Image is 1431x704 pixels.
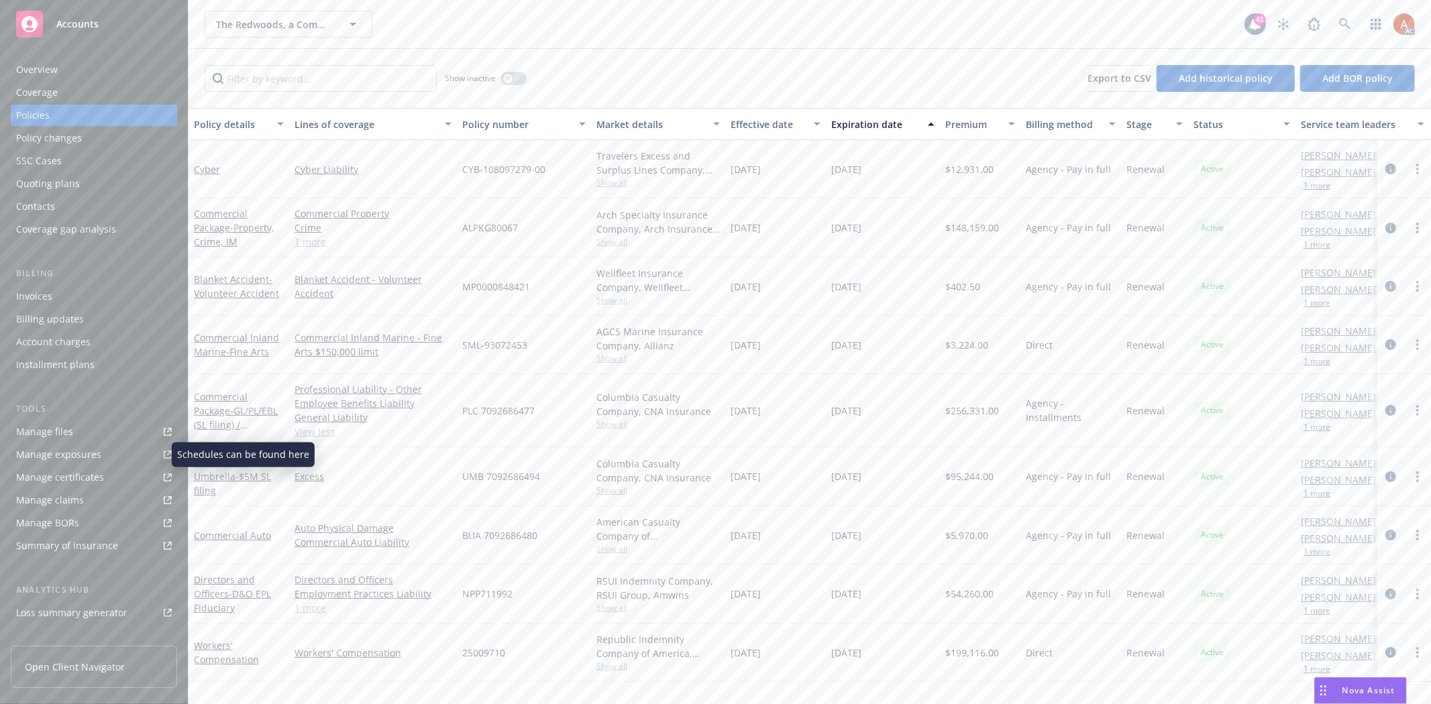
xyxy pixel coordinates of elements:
a: [PERSON_NAME] [1301,148,1376,162]
span: $95,244.00 [945,469,994,483]
button: Premium [940,108,1020,140]
a: Search [1332,11,1359,38]
div: Manage claims [16,489,84,511]
span: Agency - Pay in full [1026,280,1111,294]
a: circleInformation [1383,586,1399,602]
span: $3,224.00 [945,338,988,352]
span: [DATE] [831,469,861,483]
span: $12,931.00 [945,162,994,176]
span: BUA 7092686480 [462,528,537,542]
span: [DATE] [731,162,761,176]
span: [DATE] [731,338,761,352]
span: Agency - Pay in full [1026,528,1111,542]
div: Summary of insurance [16,535,118,556]
a: Manage BORs [11,512,177,534]
a: [PERSON_NAME] [1301,456,1376,470]
span: Show all [596,177,720,188]
button: Nova Assist [1314,677,1407,704]
input: Filter by keyword... [205,65,437,92]
button: Stage [1121,108,1188,140]
a: Loss summary generator [11,602,177,624]
a: 1 more [295,235,452,249]
div: Contacts [16,196,55,217]
div: Premium [945,117,1000,131]
span: Nova Assist [1342,685,1395,696]
a: Directors and Officers [194,573,271,614]
span: Renewal [1126,221,1165,235]
span: [DATE] [831,162,861,176]
span: UMB 7092686494 [462,469,540,483]
div: Coverage [16,82,58,103]
a: Manage claims [11,489,177,511]
span: $5,970.00 [945,528,988,542]
a: Manage exposures [11,444,177,465]
div: Travelers Excess and Surplus Lines Company, Travelers Insurance, Corvus Insurance (Travelers), Am... [596,149,720,177]
span: Active [1199,163,1226,175]
button: 1 more [1304,182,1330,190]
div: SSC Cases [16,150,62,172]
div: Columbia Casualty Company, CNA Insurance [596,457,720,485]
div: Service team leaders [1301,117,1410,131]
a: Overview [11,59,177,80]
a: [PERSON_NAME] [1301,531,1376,545]
span: PLC 7092686477 [462,404,535,418]
span: Accounts [56,19,99,30]
span: CYB-108097279-00 [462,162,545,176]
a: circleInformation [1383,337,1399,353]
span: - Fine Arts [226,345,269,358]
button: Add BOR policy [1300,65,1415,92]
span: Agency - Installments [1026,396,1116,424]
button: Market details [591,108,725,140]
a: more [1410,161,1426,177]
span: [DATE] [731,404,761,418]
span: Active [1199,588,1226,600]
div: Coverage gap analysis [16,219,116,240]
span: Renewal [1126,404,1165,418]
a: General Liability [295,410,452,424]
span: Direct [1026,646,1053,660]
span: Renewal [1126,162,1165,176]
span: [DATE] [731,221,761,235]
a: Crime [295,221,452,235]
span: [DATE] [831,587,861,601]
span: [DATE] [831,528,861,542]
div: RSUI Indemnity Company, RSUI Group, Amwins [596,574,720,602]
a: Manage files [11,421,177,443]
span: Renewal [1126,587,1165,601]
div: Manage files [16,421,73,443]
button: The Redwoods, a Community of Seniors [205,11,372,38]
div: Manage certificates [16,467,104,488]
a: Commercial Inland Marine [194,331,279,358]
a: more [1410,278,1426,294]
button: Status [1188,108,1295,140]
a: Workers' Compensation [194,639,259,666]
span: [DATE] [731,646,761,660]
div: Expiration date [831,117,920,131]
span: [DATE] [731,528,761,542]
a: [PERSON_NAME] [1301,282,1376,296]
button: 1 more [1304,241,1330,249]
a: Billing updates [11,308,177,330]
div: Invoices [16,286,52,307]
span: Show all [596,294,720,306]
div: Installment plans [16,354,95,375]
span: $54,260.00 [945,587,994,601]
span: [DATE] [731,587,761,601]
a: [PERSON_NAME] [1301,406,1376,420]
span: Open Client Navigator [25,660,125,674]
span: Add historical policy [1179,72,1273,84]
a: more [1410,337,1426,353]
a: Policies [11,105,177,126]
a: Commercial Package [194,390,278,445]
a: View less [295,424,452,438]
span: Active [1199,339,1226,351]
div: AGCS Marine Insurance Company, Allianz [596,325,720,353]
a: Employment Practices Liability [295,587,452,601]
a: [PERSON_NAME] [1301,632,1376,646]
span: Active [1199,280,1226,292]
span: - D&O EPL Fiduciary [194,587,271,614]
button: 1 more [1304,423,1330,431]
a: more [1410,402,1426,418]
div: American Casualty Company of [GEOGRAPHIC_DATA], [US_STATE], CNA Insurance [596,515,720,543]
